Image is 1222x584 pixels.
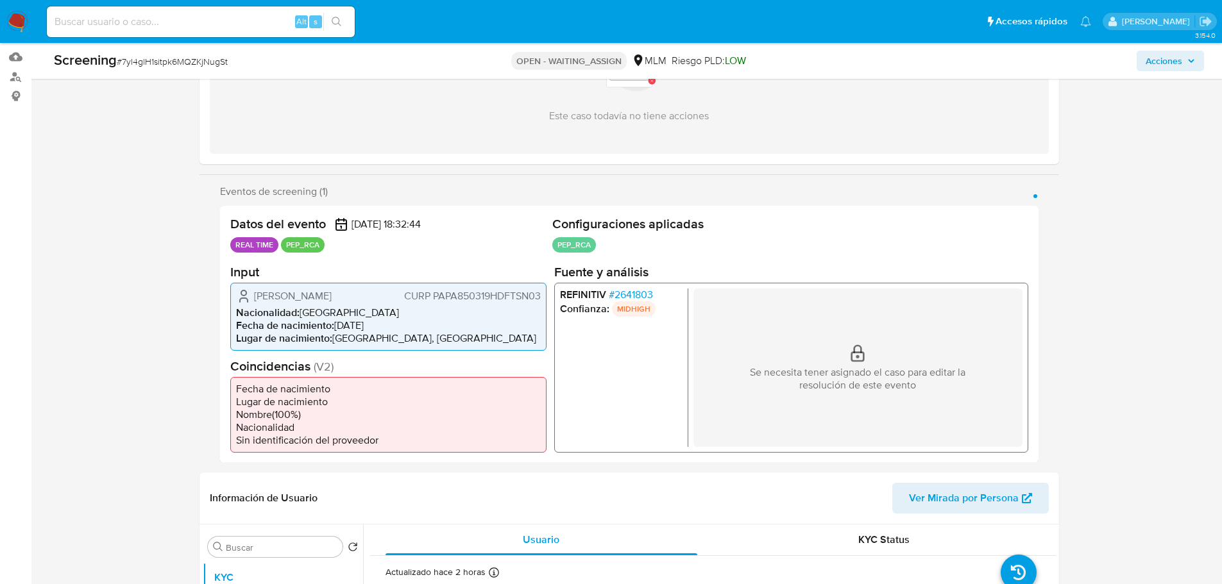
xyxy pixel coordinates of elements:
span: s [314,15,318,28]
span: Riesgo PLD: [672,54,746,68]
input: Buscar usuario o caso... [47,13,355,30]
p: Este caso todavía no tiene acciones [549,109,709,123]
span: KYC Status [858,532,910,547]
span: Accesos rápidos [996,15,1067,28]
div: MLM [632,54,666,68]
span: Acciones [1146,51,1182,71]
span: LOW [725,53,746,68]
p: Actualizado hace 2 horas [386,566,486,578]
h1: Información de Usuario [210,492,318,505]
b: Screening [54,49,117,70]
span: Usuario [523,532,559,547]
span: Ver Mirada por Persona [909,483,1019,513]
p: michelleangelica.rodriguez@mercadolibre.com.mx [1122,15,1194,28]
span: # 7yl4glH1sitpk6MQZKjNugSt [117,55,228,68]
span: 3.154.0 [1195,30,1216,40]
button: search-icon [323,13,350,31]
p: OPEN - WAITING_ASSIGN [511,52,627,70]
button: Acciones [1137,51,1204,71]
a: Notificaciones [1080,16,1091,27]
button: Ver Mirada por Persona [892,483,1049,513]
span: Alt [296,15,307,28]
button: Volver al orden por defecto [348,542,358,556]
button: Buscar [213,542,223,552]
a: Salir [1199,15,1212,28]
input: Buscar [226,542,337,553]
